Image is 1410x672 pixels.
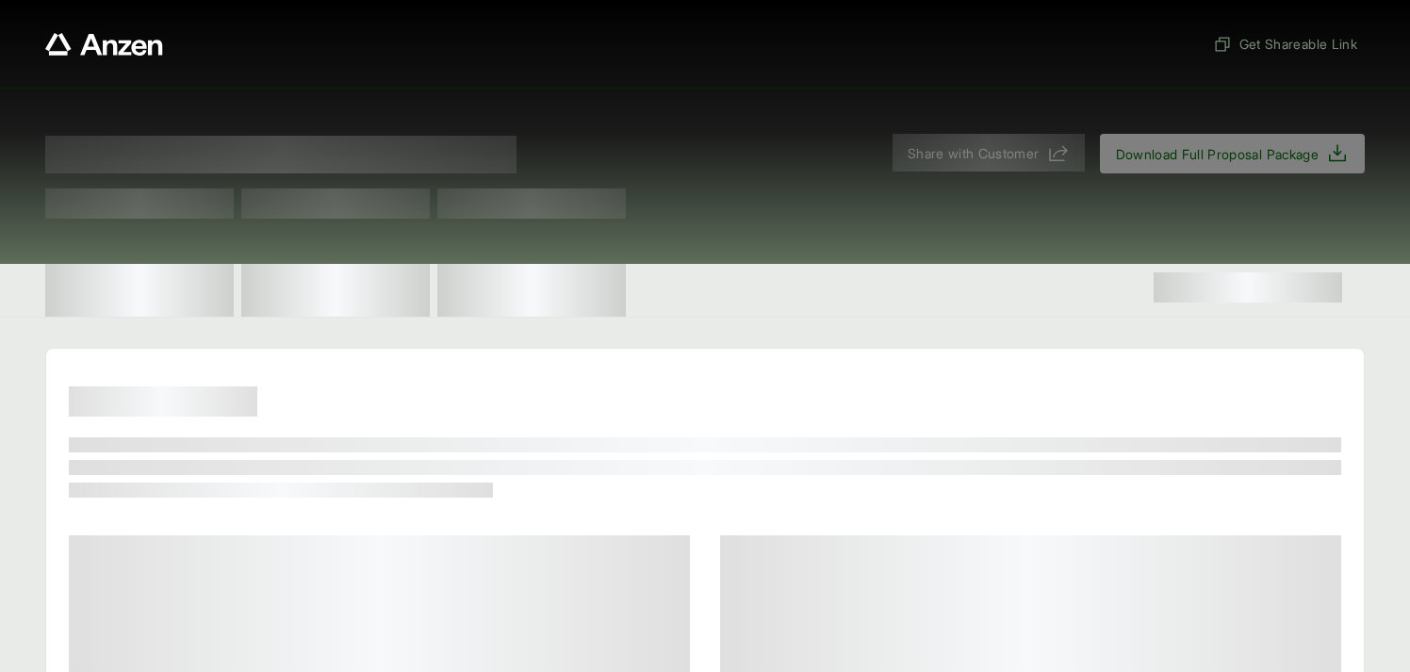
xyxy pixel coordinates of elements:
[45,188,234,219] span: Test
[437,188,626,219] span: Test
[45,136,516,173] span: Proposal for
[1205,26,1365,61] button: Get Shareable Link
[241,188,430,219] span: Test
[45,33,163,56] a: Anzen website
[908,143,1040,163] span: Share with Customer
[1213,34,1357,54] span: Get Shareable Link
